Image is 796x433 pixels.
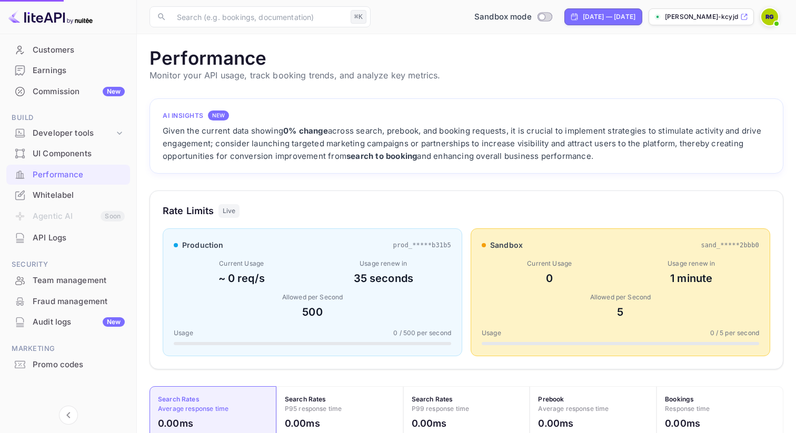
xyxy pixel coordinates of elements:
[482,259,618,268] div: Current Usage
[171,6,346,27] input: Search (e.g. bookings, documentation)
[538,405,609,412] span: Average response time
[6,228,130,248] div: API Logs
[33,296,125,308] div: Fraud management
[33,275,125,287] div: Team management
[583,12,635,22] div: [DATE] — [DATE]
[6,124,130,143] div: Developer tools
[158,416,193,430] h2: 0.00ms
[6,270,130,290] a: Team management
[218,204,240,218] div: Live
[665,405,710,412] span: Response time
[6,270,130,291] div: Team management
[59,406,78,425] button: Collapse navigation
[285,395,326,403] strong: Search Rates
[283,126,328,136] strong: 0% change
[6,165,130,185] div: Performance
[6,112,130,124] span: Build
[6,355,130,375] div: Promo codes
[285,405,342,412] span: P95 response time
[624,270,760,286] div: 1 minute
[538,416,573,430] h2: 0.00ms
[150,47,783,69] h1: Performance
[346,151,417,161] strong: search to booking
[6,312,130,331] a: Audit logsNew
[393,328,451,338] span: 0 / 500 per second
[761,8,778,25] img: Rishitha Golla
[158,395,200,403] strong: Search Rates
[665,395,694,403] strong: Bookings
[182,239,224,250] span: production
[33,359,125,371] div: Promo codes
[174,304,451,320] div: 500
[412,416,447,430] h2: 0.00ms
[285,416,320,430] h2: 0.00ms
[470,11,556,23] div: Switch to Production mode
[6,19,130,38] a: Bookings
[412,395,453,403] strong: Search Rates
[6,165,130,184] a: Performance
[163,125,770,163] div: Given the current data showing across search, prebook, and booking requests, it is crucial to imp...
[474,11,532,23] span: Sandbox mode
[316,259,452,268] div: Usage renew in
[33,169,125,181] div: Performance
[33,65,125,77] div: Earnings
[158,405,228,412] span: Average response time
[710,328,759,338] span: 0 / 5 per second
[6,82,130,101] a: CommissionNew
[6,228,130,247] a: API Logs
[665,416,700,430] h2: 0.00ms
[174,293,451,302] div: Allowed per Second
[174,259,310,268] div: Current Usage
[33,232,125,244] div: API Logs
[103,87,125,96] div: New
[33,189,125,202] div: Whitelabel
[6,259,130,270] span: Security
[208,110,229,120] div: NEW
[6,40,130,61] div: Customers
[624,259,760,268] div: Usage renew in
[351,10,366,24] div: ⌘K
[490,239,523,250] span: sandbox
[6,185,130,206] div: Whitelabel
[174,328,193,338] span: Usage
[6,291,130,312] div: Fraud management
[6,82,130,102] div: CommissionNew
[482,328,501,338] span: Usage
[150,69,783,82] p: Monitor your API usage, track booking trends, and analyze key metrics.
[412,405,470,412] span: P99 response time
[316,270,452,286] div: 35 seconds
[6,144,130,164] div: UI Components
[665,12,738,22] p: [PERSON_NAME]-kcyjd.n...
[174,270,310,286] div: ~ 0 req/s
[6,291,130,311] a: Fraud management
[6,61,130,81] div: Earnings
[482,304,759,320] div: 5
[8,8,93,25] img: LiteAPI logo
[33,127,114,139] div: Developer tools
[33,316,125,328] div: Audit logs
[6,144,130,163] a: UI Components
[163,204,214,218] h3: Rate Limits
[33,148,125,160] div: UI Components
[6,40,130,59] a: Customers
[6,61,130,80] a: Earnings
[163,111,204,120] h4: AI Insights
[6,355,130,374] a: Promo codes
[482,293,759,302] div: Allowed per Second
[6,185,130,205] a: Whitelabel
[6,343,130,355] span: Marketing
[33,86,125,98] div: Commission
[538,395,564,403] strong: Prebook
[6,312,130,333] div: Audit logsNew
[103,317,125,327] div: New
[33,44,125,56] div: Customers
[482,270,618,286] div: 0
